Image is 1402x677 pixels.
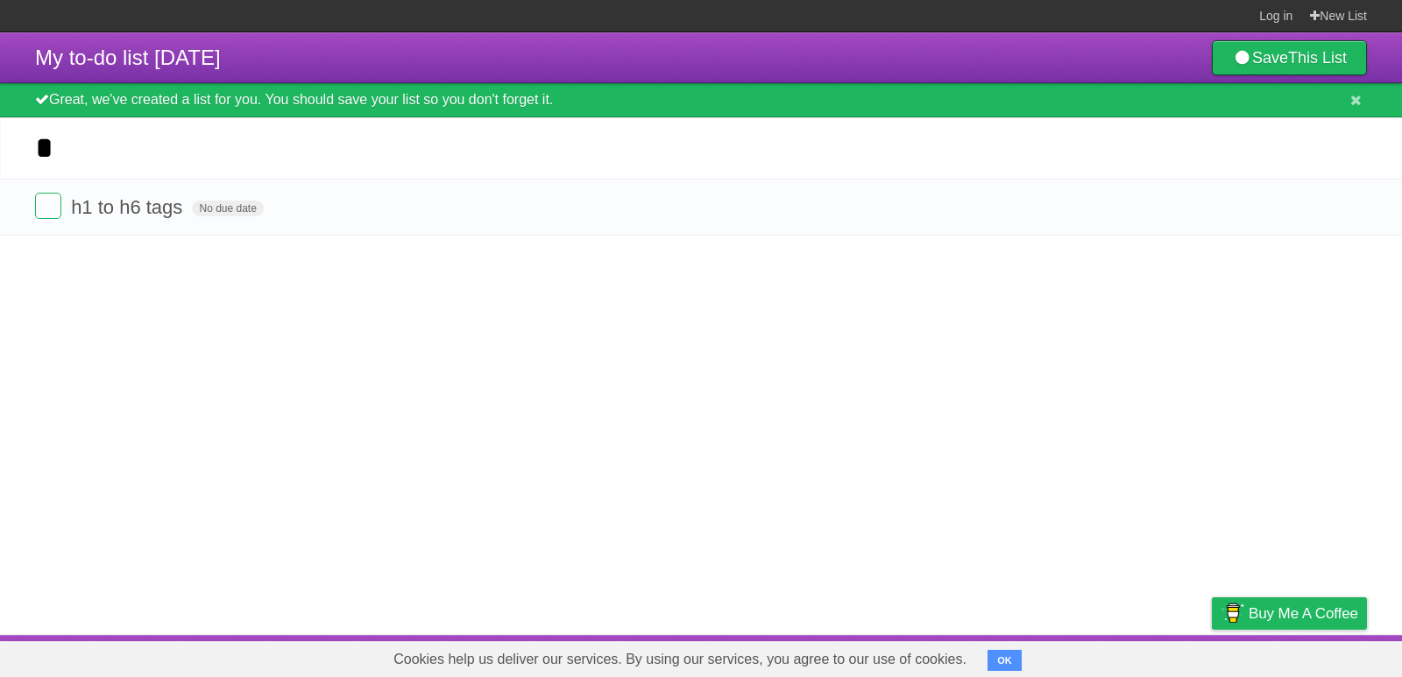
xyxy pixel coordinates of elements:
a: SaveThis List [1212,40,1367,75]
button: OK [988,650,1022,671]
span: Cookies help us deliver our services. By using our services, you agree to our use of cookies. [376,642,984,677]
b: This List [1288,49,1347,67]
span: My to-do list [DATE] [35,46,221,69]
label: Done [35,193,61,219]
a: Suggest a feature [1257,639,1367,673]
img: Buy me a coffee [1221,598,1244,628]
a: About [979,639,1016,673]
a: Privacy [1189,639,1235,673]
a: Buy me a coffee [1212,597,1367,630]
span: No due date [192,201,263,216]
a: Developers [1037,639,1108,673]
a: Terms [1129,639,1168,673]
span: h1 to h6 tags [71,196,187,218]
span: Buy me a coffee [1249,598,1358,629]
